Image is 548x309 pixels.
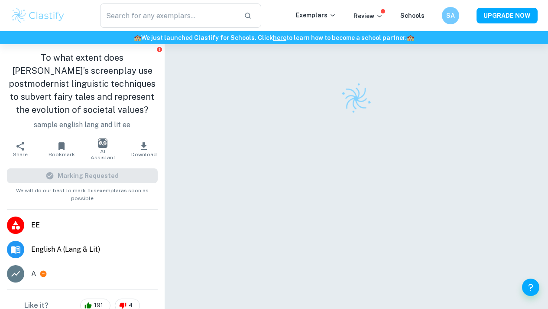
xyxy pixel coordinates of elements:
h6: SA [446,11,456,20]
p: Review [353,11,383,21]
button: UPGRADE NOW [477,8,538,23]
img: Clastify logo [335,78,377,119]
a: here [273,34,286,41]
img: AI Assistant [98,138,107,148]
a: Schools [400,12,425,19]
button: SA [442,7,459,24]
span: We will do our best to mark this exemplar as soon as possible [7,183,158,202]
h1: To what extent does [PERSON_NAME]’s screenplay use postmodernist linguistic techniques to subvert... [7,51,158,116]
p: Exemplars [296,10,336,20]
input: Search for any exemplars... [100,3,237,28]
span: AI Assistant [88,148,118,161]
button: Bookmark [41,137,82,161]
span: 🏫 [134,34,141,41]
span: EE [31,220,158,230]
button: Download [123,137,165,161]
p: A [31,269,36,279]
span: Download [131,151,157,158]
h6: We just launched Clastify for Schools. Click to learn how to become a school partner. [2,33,546,43]
span: Share [13,151,28,158]
button: AI Assistant [82,137,123,161]
span: 🏫 [407,34,414,41]
span: English A (Lang & Lit) [31,244,158,255]
span: Bookmark [49,151,75,158]
button: Help and Feedback [522,279,539,296]
img: Clastify logo [10,7,65,24]
button: Report issue [156,46,163,53]
p: sample english lang and lit ee [7,120,158,130]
